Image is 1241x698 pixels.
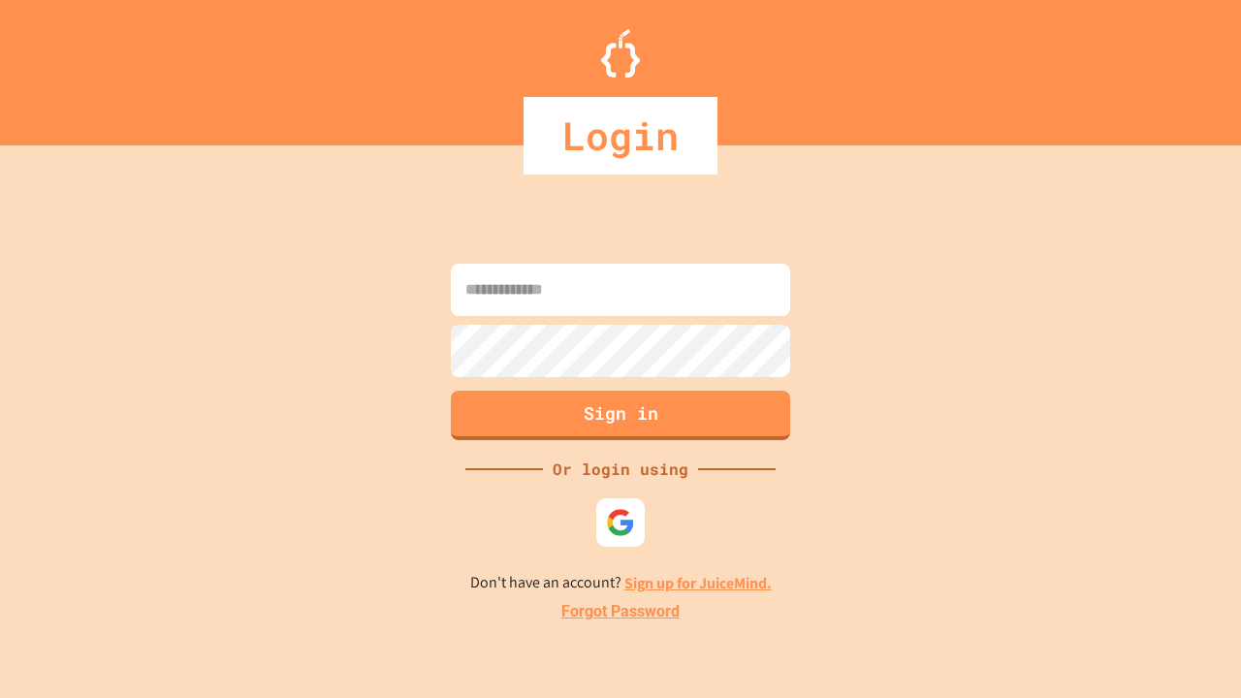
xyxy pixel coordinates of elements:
[606,508,635,537] img: google-icon.svg
[451,391,790,440] button: Sign in
[601,29,640,78] img: Logo.svg
[524,97,717,174] div: Login
[624,573,772,593] a: Sign up for JuiceMind.
[470,571,772,595] p: Don't have an account?
[561,600,680,623] a: Forgot Password
[543,458,698,481] div: Or login using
